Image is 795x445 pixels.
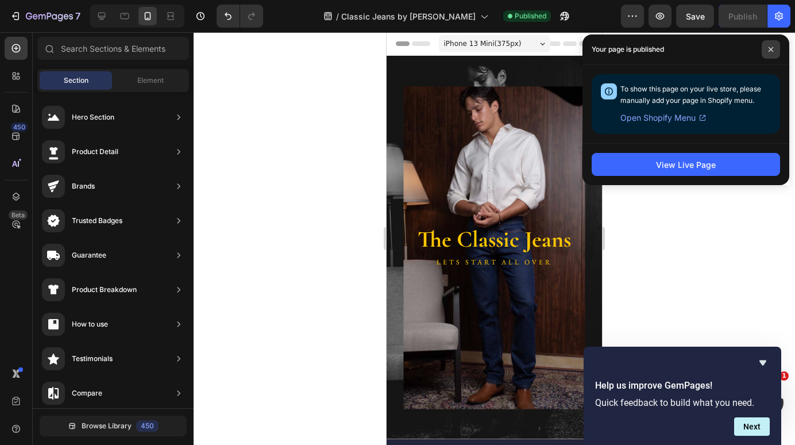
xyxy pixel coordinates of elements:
[136,420,159,432] div: 450
[756,356,770,370] button: Hide survey
[336,10,339,22] span: /
[656,159,716,171] div: View Live Page
[37,37,189,60] input: Search Sections & Elements
[64,75,88,86] span: Section
[72,146,118,158] div: Product Detail
[75,9,80,23] p: 7
[11,122,28,132] div: 450
[9,210,28,220] div: Beta
[620,85,761,105] span: To show this page on your live store, please manually add your page in Shopify menu.
[592,44,664,55] p: Your page is published
[82,421,132,431] span: Browse Library
[592,153,780,176] button: View Live Page
[72,181,95,192] div: Brands
[5,5,86,28] button: 7
[72,388,102,399] div: Compare
[595,397,770,408] p: Quick feedback to build what you need.
[620,111,696,125] span: Open Shopify Menu
[734,417,770,436] button: Next question
[686,11,705,21] span: Save
[217,5,263,28] div: Undo/Redo
[719,5,767,28] button: Publish
[137,75,164,86] span: Element
[72,284,137,296] div: Product Breakdown
[595,356,770,436] div: Help us improve GemPages!
[595,379,770,393] h2: Help us improve GemPages!
[728,10,757,22] div: Publish
[515,11,546,21] span: Published
[341,10,476,22] span: Classic Jeans by [PERSON_NAME]
[72,112,114,123] div: Hero Section
[676,5,714,28] button: Save
[387,32,602,445] iframe: Design area
[72,319,108,330] div: How to use
[72,250,106,261] div: Guarantee
[40,416,187,436] button: Browse Library450
[72,215,122,227] div: Trusted Badges
[72,353,113,365] div: Testimonials
[779,371,789,381] span: 1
